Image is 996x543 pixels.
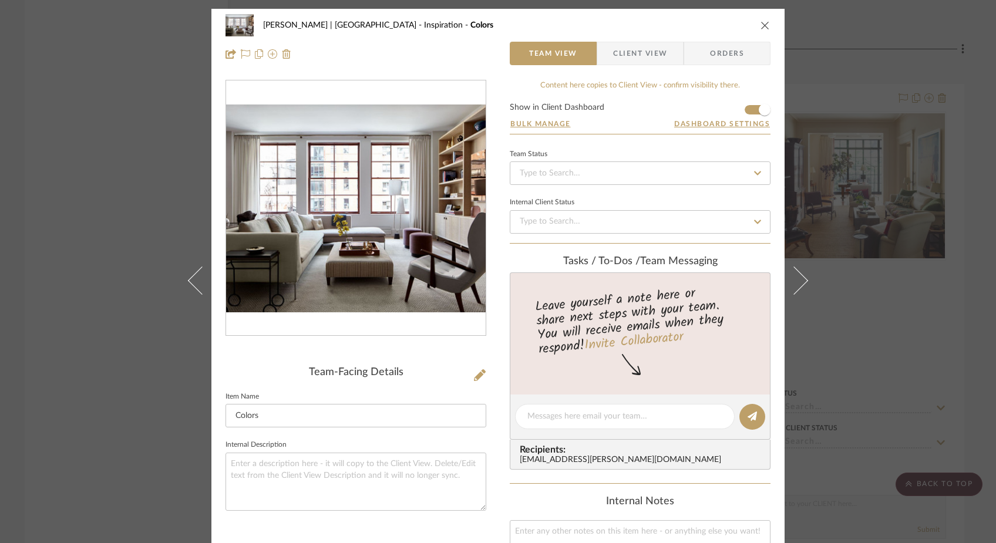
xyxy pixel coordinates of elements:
div: 0 [226,104,486,312]
div: Team-Facing Details [226,366,486,379]
img: c6d2e36b-ea13-4ffd-8899-93d47ed34b73_48x40.jpg [226,14,254,37]
div: Content here copies to Client View - confirm visibility there. [510,80,770,92]
span: Team View [529,42,577,65]
div: Leave yourself a note here or share next steps with your team. You will receive emails when they ... [509,281,772,359]
div: Internal Client Status [510,200,574,205]
div: [EMAIL_ADDRESS][PERSON_NAME][DOMAIN_NAME] [520,456,765,465]
span: Orders [697,42,757,65]
span: Colors [470,21,493,29]
span: Client View [613,42,667,65]
img: c6d2e36b-ea13-4ffd-8899-93d47ed34b73_436x436.jpg [226,104,486,312]
label: Internal Description [226,442,287,448]
button: Dashboard Settings [674,119,770,129]
img: Remove from project [282,49,291,59]
label: Item Name [226,394,259,400]
input: Enter Item Name [226,404,486,427]
div: Team Status [510,151,547,157]
button: close [760,20,770,31]
div: team Messaging [510,255,770,268]
a: Invite Collaborator [584,327,684,356]
div: Internal Notes [510,495,770,508]
span: Tasks / To-Dos / [563,256,640,267]
span: Recipients: [520,444,765,455]
input: Type to Search… [510,210,770,234]
button: Bulk Manage [510,119,571,129]
span: Inspiration [424,21,470,29]
input: Type to Search… [510,161,770,185]
span: [PERSON_NAME] | [GEOGRAPHIC_DATA] [263,21,424,29]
